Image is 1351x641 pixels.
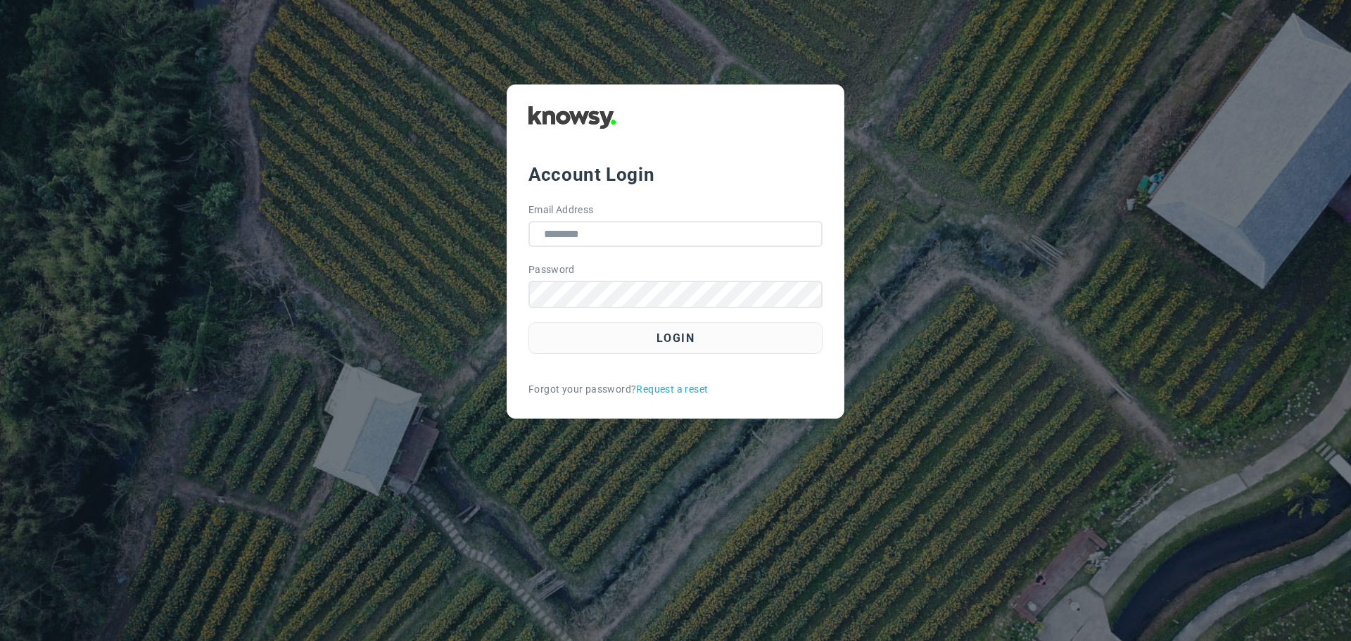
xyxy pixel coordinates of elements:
[528,382,823,397] div: Forgot your password?
[636,382,708,397] a: Request a reset
[528,162,823,187] div: Account Login
[528,262,575,277] label: Password
[528,203,594,217] label: Email Address
[528,322,823,354] button: Login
